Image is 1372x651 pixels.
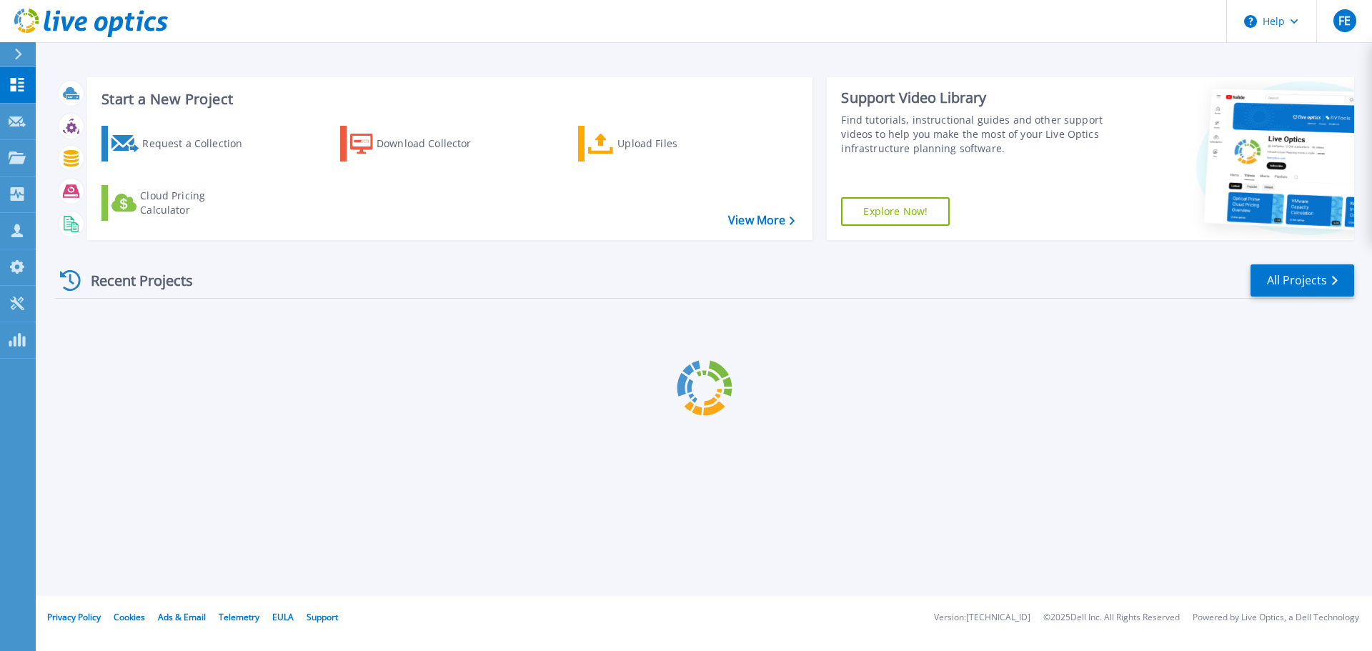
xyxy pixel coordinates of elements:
h3: Start a New Project [101,91,795,107]
a: View More [728,214,795,227]
a: EULA [272,611,294,623]
a: Request a Collection [101,126,261,161]
a: Ads & Email [158,611,206,623]
span: FE [1338,15,1351,26]
a: Download Collector [340,126,499,161]
div: Request a Collection [142,129,257,158]
div: Recent Projects [55,263,212,298]
div: Find tutorials, instructional guides and other support videos to help you make the most of your L... [841,113,1110,156]
li: Powered by Live Optics, a Dell Technology [1193,613,1359,622]
div: Support Video Library [841,89,1110,107]
div: Download Collector [377,129,491,158]
li: © 2025 Dell Inc. All Rights Reserved [1043,613,1180,622]
div: Upload Files [617,129,732,158]
div: Cloud Pricing Calculator [140,189,254,217]
a: Privacy Policy [47,611,101,623]
li: Version: [TECHNICAL_ID] [934,613,1030,622]
a: Explore Now! [841,197,950,226]
a: Telemetry [219,611,259,623]
a: All Projects [1251,264,1354,297]
a: Support [307,611,338,623]
a: Upload Files [578,126,737,161]
a: Cookies [114,611,145,623]
a: Cloud Pricing Calculator [101,185,261,221]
